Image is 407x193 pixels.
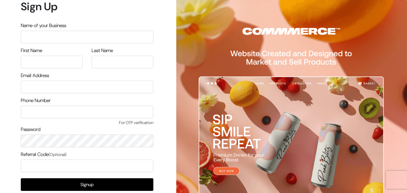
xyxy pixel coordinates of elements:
label: Phone Number [21,97,51,104]
label: First Name [21,47,42,54]
span: For OTP verification [21,120,153,126]
button: Signup [21,178,153,191]
span: (Optional) [49,152,67,157]
label: Last Name [92,47,113,54]
label: Referral Code [21,151,67,158]
label: Email Address [21,72,49,79]
label: Name of your Business [21,22,66,29]
label: Password [21,126,40,133]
